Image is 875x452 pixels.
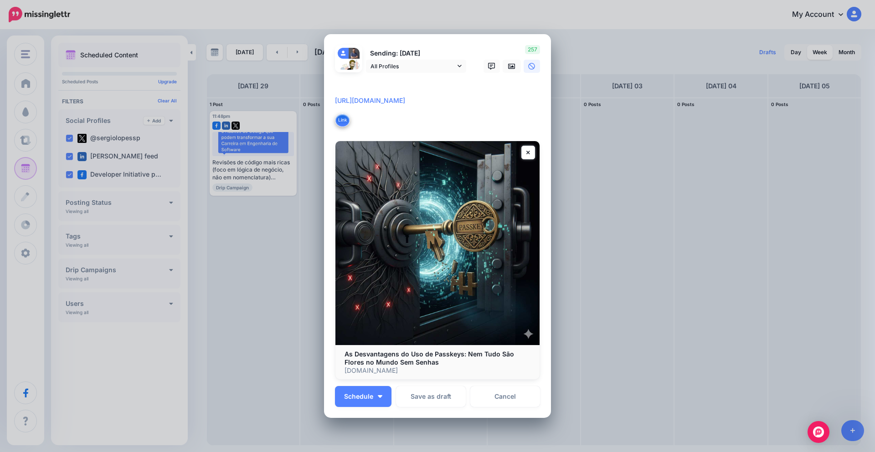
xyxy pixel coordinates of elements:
button: Link [335,113,350,127]
a: Cancel [470,386,540,407]
img: user_default_image.png [338,48,349,59]
img: QppGEvPG-82148.jpg [338,59,360,81]
a: All Profiles [366,60,466,73]
b: As Desvantagens do Uso de Passkeys: Nem Tudo São Flores no Mundo Sem Senhas [345,350,514,366]
img: 404938064_7577128425634114_8114752557348925942_n-bsa142071.jpg [349,48,360,59]
div: Open Intercom Messenger [808,421,829,443]
button: Save as draft [396,386,466,407]
p: [DOMAIN_NAME] [345,366,530,375]
span: 257 [525,45,540,54]
button: Schedule [335,386,391,407]
span: Schedule [344,393,373,400]
p: Sending: [DATE] [366,48,466,59]
img: arrow-down-white.png [378,395,382,398]
img: As Desvantagens do Uso de Passkeys: Nem Tudo São Flores no Mundo Sem Senhas [335,141,540,345]
span: All Profiles [371,61,455,71]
